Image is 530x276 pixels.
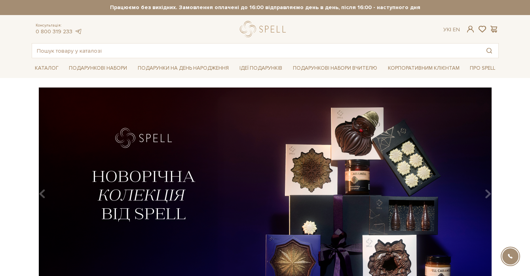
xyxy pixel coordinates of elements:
a: Подарункові набори [66,62,130,74]
input: Пошук товару у каталозі [32,44,480,58]
button: Пошук товару у каталозі [480,44,498,58]
a: Ідеї подарунків [236,62,285,74]
a: Каталог [32,62,62,74]
a: Про Spell [467,62,498,74]
a: telegram [74,28,82,35]
a: 0 800 319 233 [36,28,72,35]
span: | [450,26,451,33]
a: Подарунки на День народження [135,62,232,74]
strong: Працюємо без вихідних. Замовлення оплачені до 16:00 відправляємо день в день, після 16:00 - насту... [32,4,499,11]
div: Ук [443,26,460,33]
a: Подарункові набори Вчителю [290,61,380,75]
a: Корпоративним клієнтам [385,62,463,74]
a: En [453,26,460,33]
span: Консультація: [36,23,82,28]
